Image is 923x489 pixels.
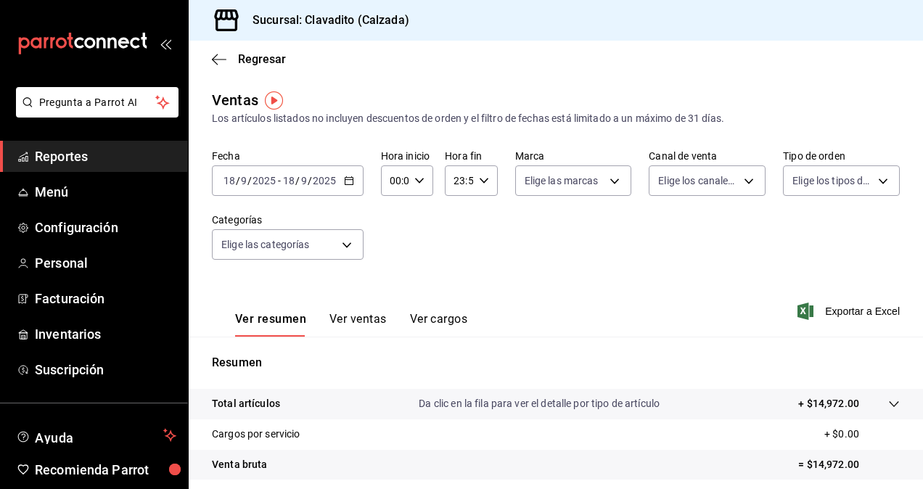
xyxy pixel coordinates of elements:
input: -- [300,175,308,186]
div: navigation tabs [235,312,467,337]
span: - [278,175,281,186]
span: Reportes [35,147,176,166]
label: Categorías [212,215,364,225]
span: Configuración [35,218,176,237]
p: = $14,972.00 [798,457,900,472]
button: Ver cargos [410,312,468,337]
button: Regresar [212,52,286,66]
span: / [295,175,300,186]
button: Ver resumen [235,312,306,337]
p: + $14,972.00 [798,396,859,411]
span: Elige los canales de venta [658,173,739,188]
label: Tipo de orden [783,151,900,161]
span: Ayuda [35,427,157,444]
span: Facturación [35,289,176,308]
span: Regresar [238,52,286,66]
span: / [236,175,240,186]
p: Total artículos [212,396,280,411]
button: Pregunta a Parrot AI [16,87,179,118]
span: Elige los tipos de orden [792,173,873,188]
label: Hora fin [445,151,497,161]
button: open_drawer_menu [160,38,171,49]
span: Pregunta a Parrot AI [39,95,156,110]
p: Resumen [212,354,900,371]
input: -- [240,175,247,186]
p: Da clic en la fila para ver el detalle por tipo de artículo [419,396,660,411]
label: Marca [515,151,632,161]
span: Personal [35,253,176,273]
span: Recomienda Parrot [35,460,176,480]
input: -- [223,175,236,186]
h3: Sucursal: Clavadito (Calzada) [241,12,409,29]
label: Fecha [212,151,364,161]
a: Pregunta a Parrot AI [10,105,179,120]
input: -- [282,175,295,186]
p: Cargos por servicio [212,427,300,442]
span: / [308,175,312,186]
span: Inventarios [35,324,176,344]
span: / [247,175,252,186]
div: Los artículos listados no incluyen descuentos de orden y el filtro de fechas está limitado a un m... [212,111,900,126]
span: Suscripción [35,360,176,379]
span: Elige las categorías [221,237,310,252]
input: ---- [312,175,337,186]
label: Canal de venta [649,151,766,161]
button: Ver ventas [329,312,387,337]
img: Tooltip marker [265,91,283,110]
div: Ventas [212,89,258,111]
span: Elige las marcas [525,173,599,188]
label: Hora inicio [381,151,433,161]
button: Exportar a Excel [800,303,900,320]
p: Venta bruta [212,457,267,472]
input: ---- [252,175,276,186]
span: Menú [35,182,176,202]
p: + $0.00 [824,427,900,442]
